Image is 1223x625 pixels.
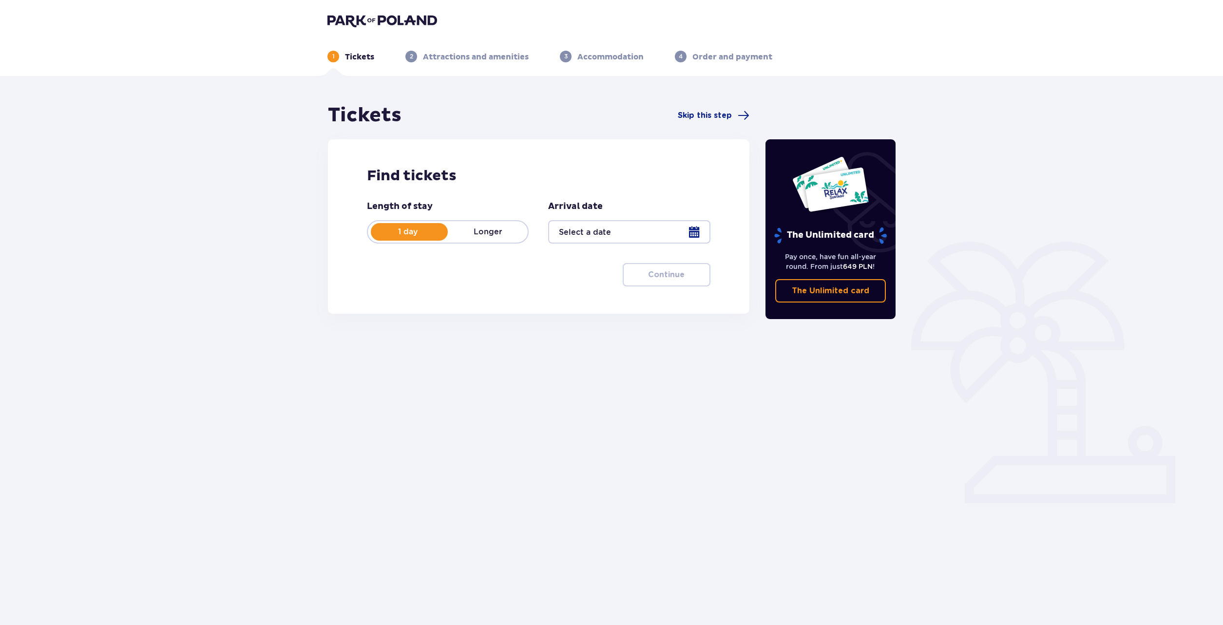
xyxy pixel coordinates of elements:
[564,52,568,61] p: 3
[367,167,710,185] h2: Find tickets
[367,201,433,212] p: Length of stay
[675,51,772,62] div: 4Order and payment
[332,52,335,61] p: 1
[792,285,869,296] p: The Unlimited card
[405,51,529,62] div: 2Attractions and amenities
[560,51,644,62] div: 3Accommodation
[448,227,528,237] p: Longer
[577,52,644,62] p: Accommodation
[679,52,683,61] p: 4
[327,51,374,62] div: 1Tickets
[328,103,401,128] h1: Tickets
[775,279,886,303] a: The Unlimited card
[678,110,749,121] a: Skip this step
[623,263,710,286] button: Continue
[648,269,685,280] p: Continue
[775,252,886,271] p: Pay once, have fun all-year round. From just !
[692,52,772,62] p: Order and payment
[792,156,869,212] img: Two entry cards to Suntago with the word 'UNLIMITED RELAX', featuring a white background with tro...
[368,227,448,237] p: 1 day
[773,227,888,244] p: The Unlimited card
[678,110,732,121] span: Skip this step
[327,14,437,27] img: Park of Poland logo
[423,52,529,62] p: Attractions and amenities
[345,52,374,62] p: Tickets
[548,201,603,212] p: Arrival date
[843,263,873,270] span: 649 PLN
[410,52,413,61] p: 2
